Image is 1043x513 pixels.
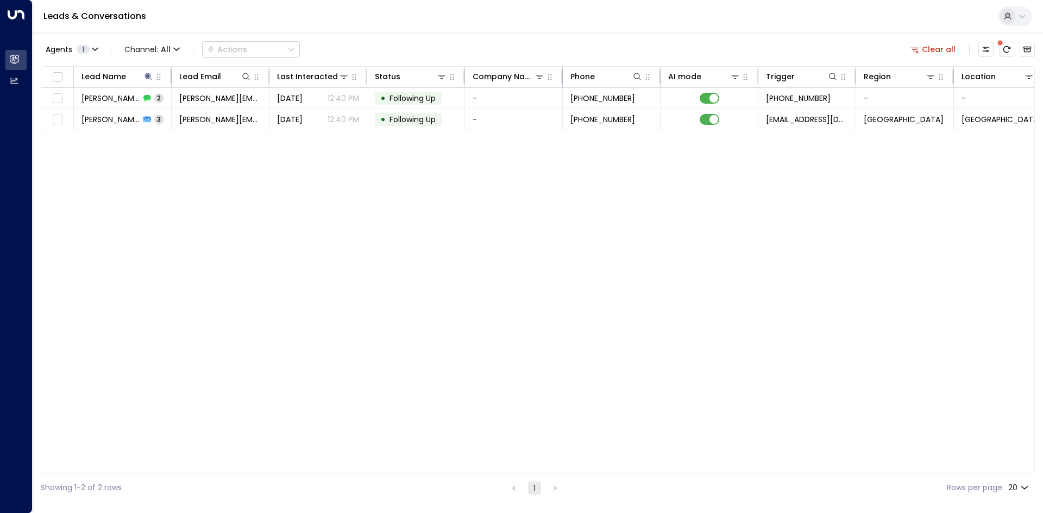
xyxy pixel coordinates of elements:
div: Actions [207,45,247,54]
div: Location [962,70,996,83]
div: Lead Name [81,70,126,83]
td: - [856,88,954,109]
div: Last Interacted [277,70,338,83]
button: Archived Leads [1020,42,1035,57]
div: Phone [570,70,595,83]
label: Rows per page: [947,482,1004,493]
div: Status [375,70,447,83]
div: 20 [1008,480,1031,496]
div: Lead Email [179,70,252,83]
span: There are new threads available. Refresh the grid to view the latest updates. [999,42,1014,57]
span: London [864,114,944,125]
span: +447729199373 [570,114,635,125]
span: Channel: [120,42,184,57]
p: 12:40 PM [328,93,359,104]
div: Last Interacted [277,70,349,83]
span: 3 [154,115,164,124]
span: Toggle select all [51,71,64,84]
span: +447729199373 [570,93,635,104]
td: - [465,109,563,130]
nav: pagination navigation [507,481,562,495]
button: page 1 [528,482,541,495]
p: 12:40 PM [328,114,359,125]
span: Following Up [389,114,436,125]
span: Alyce Egglestone [81,93,140,104]
span: 2 [154,93,164,103]
span: All [161,45,171,54]
div: Status [375,70,400,83]
a: Leads & Conversations [43,10,146,22]
span: Following Up [389,93,436,104]
div: Trigger [766,70,795,83]
button: Channel:All [120,42,184,57]
span: 1 [77,45,90,54]
div: AI mode [668,70,740,83]
span: Toggle select row [51,92,64,105]
button: Clear all [906,42,960,57]
span: leads@space-station.co.uk [766,114,848,125]
td: - [465,88,563,109]
div: Phone [570,70,643,83]
div: Company Name [473,70,534,83]
div: Showing 1-2 of 2 rows [41,482,122,493]
span: alyce.egglestone@hotmail.com [179,93,261,104]
span: Yesterday [277,93,303,104]
div: AI mode [668,70,701,83]
div: Company Name [473,70,545,83]
button: Actions [202,41,300,58]
div: Trigger [766,70,838,83]
span: Agents [46,46,72,53]
div: • [380,110,386,129]
div: Lead Email [179,70,221,83]
div: Region [864,70,936,83]
div: Region [864,70,891,83]
span: alyce.egglestone@hotmail.com [179,114,261,125]
span: +447729199373 [766,93,831,104]
div: • [380,89,386,107]
div: Button group with a nested menu [202,41,300,58]
button: Agents1 [41,42,102,57]
button: Customize [978,42,994,57]
span: Alyce Egglestone [81,114,140,125]
span: Toggle select row [51,113,64,126]
span: Sep 19, 2025 [277,114,303,125]
div: Lead Name [81,70,154,83]
div: Location [962,70,1034,83]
